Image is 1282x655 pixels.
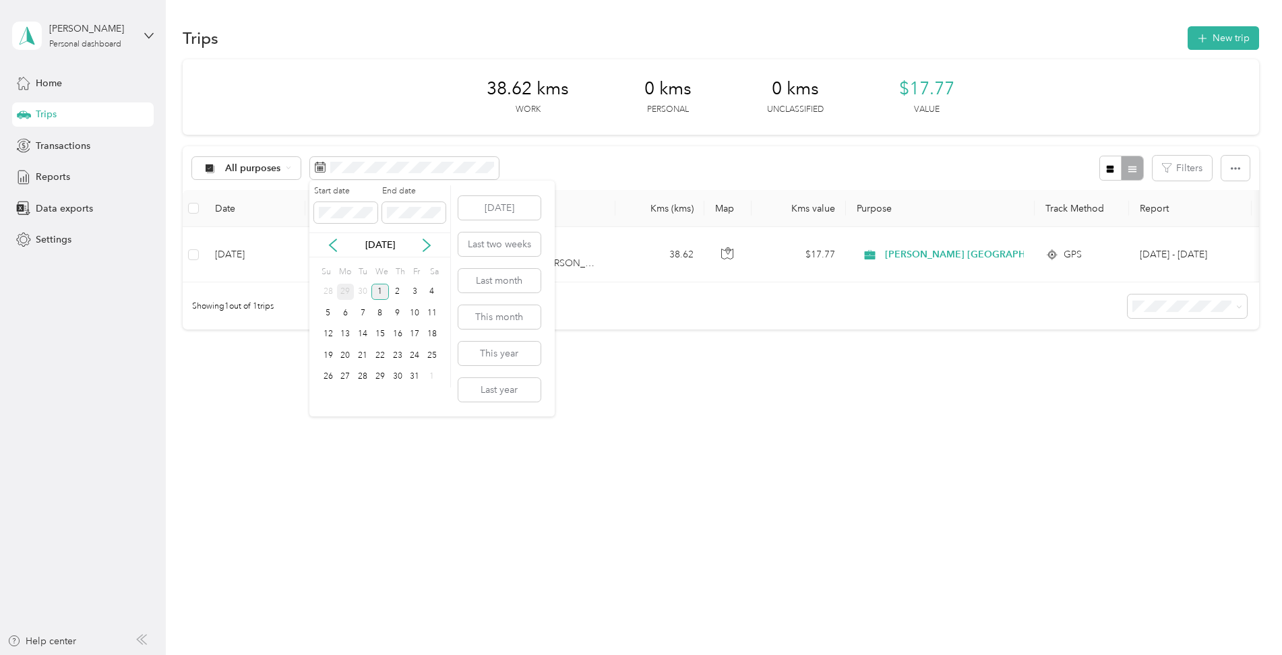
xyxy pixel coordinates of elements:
div: 16 [389,326,406,343]
button: This year [458,342,541,365]
th: Locations [305,190,615,227]
div: 2 [389,284,406,301]
span: Transactions [36,139,90,153]
div: 18 [423,326,441,343]
th: Kms value [752,190,846,227]
div: 30 [354,284,371,301]
div: 28 [354,369,371,385]
div: 27 [337,369,355,385]
div: 13 [337,326,355,343]
div: 30 [389,369,406,385]
th: Date [204,190,305,227]
span: [PERSON_NAME] [GEOGRAPHIC_DATA] [885,247,1068,262]
div: 24 [406,347,423,364]
span: Trips [36,107,57,121]
label: Start date [314,185,377,197]
p: Value [914,104,940,116]
div: 4 [423,284,441,301]
button: New trip [1188,26,1259,50]
button: Last month [458,269,541,292]
span: 0 kms [644,78,692,100]
div: [PERSON_NAME] [49,22,133,36]
div: 9 [389,305,406,321]
div: Personal dashboard [49,40,121,49]
div: 21 [354,347,371,364]
span: $17.77 [899,78,954,100]
button: Last two weeks [458,232,541,256]
div: 29 [371,369,389,385]
iframe: Everlance-gr Chat Button Frame [1207,580,1282,655]
div: We [373,262,389,281]
div: 26 [319,369,337,385]
button: Last year [458,378,541,402]
span: GPS [1064,247,1082,262]
th: Report [1129,190,1252,227]
div: 5 [319,305,337,321]
th: Map [704,190,752,227]
label: End date [382,185,446,197]
div: 14 [354,326,371,343]
div: 8 [371,305,389,321]
button: Filters [1153,156,1212,181]
h1: Trips [183,31,218,45]
div: 25 [423,347,441,364]
th: Purpose [846,190,1035,227]
div: Th [393,262,406,281]
p: [DATE] [352,238,408,252]
div: 31 [406,369,423,385]
span: Showing 1 out of 1 trips [183,301,274,313]
div: 23 [389,347,406,364]
th: Track Method [1035,190,1129,227]
div: Sa [428,262,441,281]
p: Work [516,104,541,116]
span: Data exports [36,201,93,216]
div: 10 [406,305,423,321]
div: 22 [371,347,389,364]
div: Fr [410,262,423,281]
div: 7 [354,305,371,321]
p: Personal [647,104,689,116]
td: [DATE] [204,227,305,282]
div: 3 [406,284,423,301]
p: Unclassified [767,104,824,116]
button: [DATE] [458,196,541,220]
span: 0 kms [772,78,819,100]
div: 19 [319,347,337,364]
div: Mo [337,262,352,281]
div: 28 [319,284,337,301]
button: This month [458,305,541,329]
th: Kms (kms) [615,190,704,227]
div: 11 [423,305,441,321]
span: Settings [36,232,71,247]
div: Su [319,262,332,281]
div: 12 [319,326,337,343]
span: Reports [36,170,70,184]
div: 15 [371,326,389,343]
div: 17 [406,326,423,343]
div: 29 [337,284,355,301]
span: Home [36,76,62,90]
td: 38.62 [615,227,704,282]
td: Oct 1 - 31, 2025 [1129,227,1252,282]
td: $17.77 [752,227,846,282]
div: 1 [423,369,441,385]
span: 38.62 kms [487,78,569,100]
span: All purposes [225,164,281,173]
div: 1 [371,284,389,301]
div: 6 [337,305,355,321]
button: Help center [7,634,76,648]
div: Tu [356,262,369,281]
div: 20 [337,347,355,364]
